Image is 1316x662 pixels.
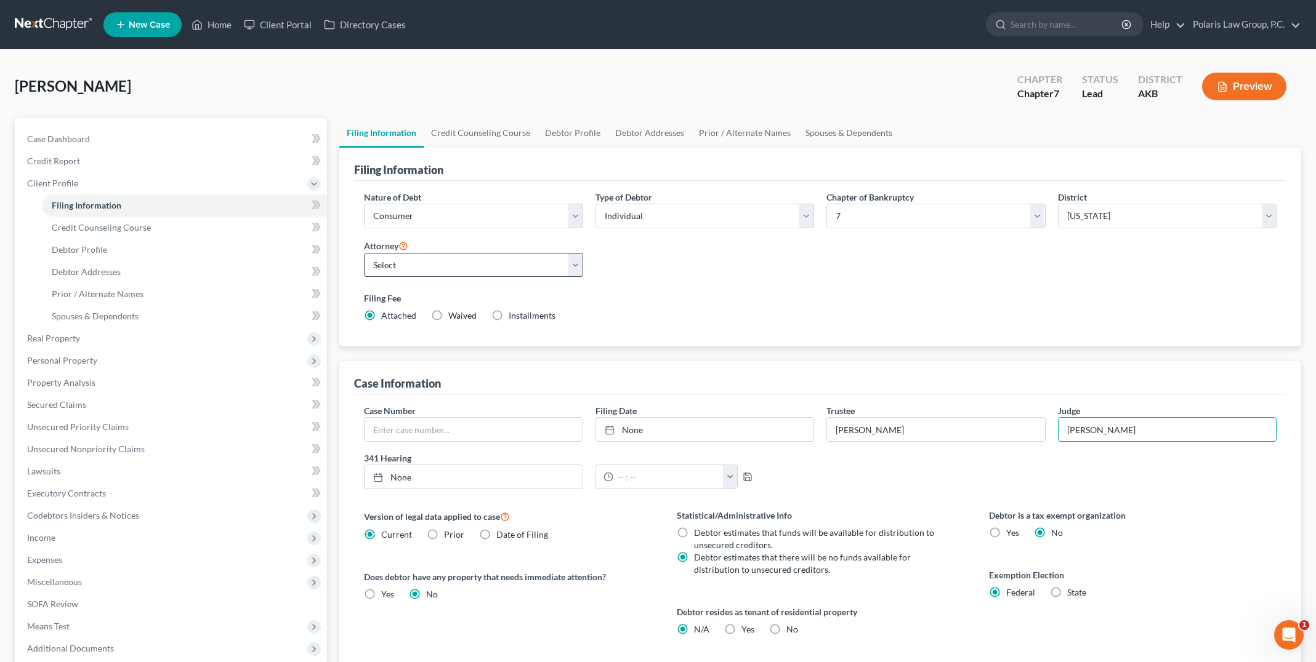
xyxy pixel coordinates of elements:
a: Unsecured Nonpriority Claims [17,438,327,460]
span: Federal [1006,587,1035,597]
div: Lead [1082,87,1118,101]
a: Spouses & Dependents [42,305,327,327]
span: Installments [509,310,555,321]
span: Miscellaneous [27,576,82,587]
span: N/A [694,624,709,634]
a: Debtor Addresses [42,261,327,283]
span: Yes [381,589,394,599]
a: Case Dashboard [17,128,327,150]
a: None [365,465,582,489]
label: Debtor resides as tenant of residential property [677,605,964,618]
span: Debtor Profile [52,244,107,255]
a: Lawsuits [17,460,327,482]
span: Lawsuits [27,466,60,476]
a: Credit Report [17,150,327,172]
a: Filing Information [339,118,424,148]
div: Status [1082,73,1118,87]
a: Filing Information [42,194,327,217]
label: Trustee [826,404,855,417]
span: Attached [381,310,416,321]
input: -- : -- [613,465,724,489]
a: Executory Contracts [17,482,327,504]
span: Client Profile [27,178,78,188]
span: 1 [1299,620,1309,630]
label: Exemption Election [989,568,1277,581]
span: Waived [448,310,477,321]
span: Additional Documents [27,643,114,653]
label: Version of legal data applied to case [364,509,652,524]
span: State [1067,587,1086,597]
label: Filing Fee [364,292,1277,305]
a: Property Analysis [17,372,327,394]
div: Case Information [354,376,441,391]
a: Client Portal [238,14,318,36]
span: Debtor Addresses [52,266,121,277]
label: Nature of Debt [364,191,421,204]
span: Unsecured Priority Claims [27,421,129,432]
span: Real Property [27,333,80,343]
a: Unsecured Priority Claims [17,416,327,438]
a: Directory Cases [318,14,412,36]
label: Case Number [364,404,416,417]
span: Personal Property [27,355,97,365]
label: District [1058,191,1087,204]
span: Secured Claims [27,399,86,410]
span: Credit Counseling Course [52,222,151,233]
span: [PERSON_NAME] [15,77,131,95]
span: Property Analysis [27,377,95,388]
span: Date of Filing [496,529,548,540]
a: Secured Claims [17,394,327,416]
a: Prior / Alternate Names [692,118,798,148]
span: New Case [129,20,170,30]
span: Current [381,529,412,540]
span: Filing Information [52,200,121,210]
a: None [596,418,813,441]
span: Income [27,532,55,543]
span: Means Test [27,621,70,631]
label: Judge [1058,404,1080,417]
label: Statistical/Administrative Info [677,509,964,522]
input: Search by name... [1011,13,1123,36]
input: -- [1059,418,1276,441]
span: Executory Contracts [27,488,106,498]
a: Prior / Alternate Names [42,283,327,305]
span: No [426,589,438,599]
a: Spouses & Dependents [798,118,900,148]
label: Chapter of Bankruptcy [826,191,914,204]
span: Yes [1006,527,1019,538]
a: Home [185,14,238,36]
label: Type of Debtor [595,191,652,204]
div: Chapter [1017,87,1062,101]
span: SOFA Review [27,599,78,609]
a: Debtor Addresses [608,118,692,148]
span: Spouses & Dependents [52,311,139,321]
span: No [1051,527,1063,538]
label: Attorney [364,238,408,253]
span: Unsecured Nonpriority Claims [27,444,145,454]
a: Credit Counseling Course [42,217,327,239]
label: Does debtor have any property that needs immediate attention? [364,570,652,583]
span: 7 [1054,87,1059,99]
iframe: Intercom live chat [1274,620,1304,650]
button: Preview [1202,73,1286,100]
div: AKB [1138,87,1182,101]
span: Debtor estimates that funds will be available for distribution to unsecured creditors. [694,527,934,550]
span: Credit Report [27,156,80,166]
label: Filing Date [595,404,637,417]
a: Debtor Profile [42,239,327,261]
a: Help [1144,14,1185,36]
label: 341 Hearing [358,452,820,465]
a: Credit Counseling Course [424,118,538,148]
a: SOFA Review [17,593,327,615]
a: Debtor Profile [538,118,608,148]
input: Enter case number... [365,418,582,441]
span: Codebtors Insiders & Notices [27,510,139,520]
label: Debtor is a tax exempt organization [989,509,1277,522]
div: Chapter [1017,73,1062,87]
span: Case Dashboard [27,134,90,144]
span: Debtor estimates that there will be no funds available for distribution to unsecured creditors. [694,552,911,575]
a: Polaris Law Group, P.C. [1187,14,1301,36]
span: Yes [741,624,754,634]
input: -- [827,418,1044,441]
span: Expenses [27,554,62,565]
